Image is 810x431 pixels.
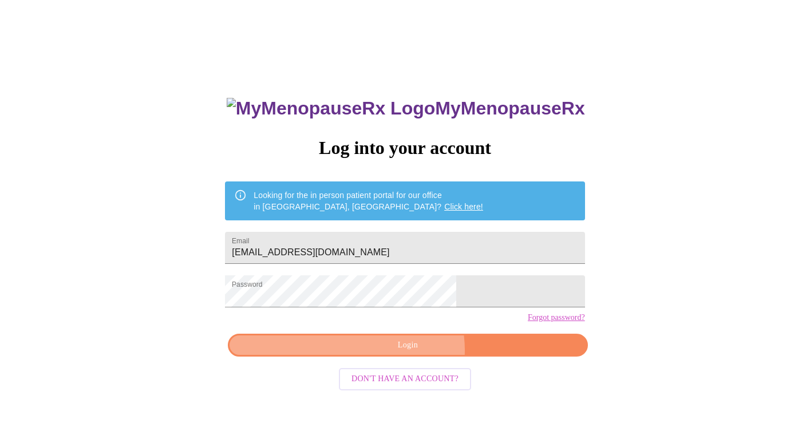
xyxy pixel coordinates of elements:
[254,185,483,217] div: Looking for the in person patient portal for our office in [GEOGRAPHIC_DATA], [GEOGRAPHIC_DATA]?
[228,334,587,357] button: Login
[339,368,471,390] button: Don't have an account?
[227,98,585,119] h3: MyMenopauseRx
[444,202,483,211] a: Click here!
[351,372,459,386] span: Don't have an account?
[336,373,474,383] a: Don't have an account?
[227,98,435,119] img: MyMenopauseRx Logo
[528,313,585,322] a: Forgot password?
[241,338,574,353] span: Login
[225,137,584,159] h3: Log into your account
